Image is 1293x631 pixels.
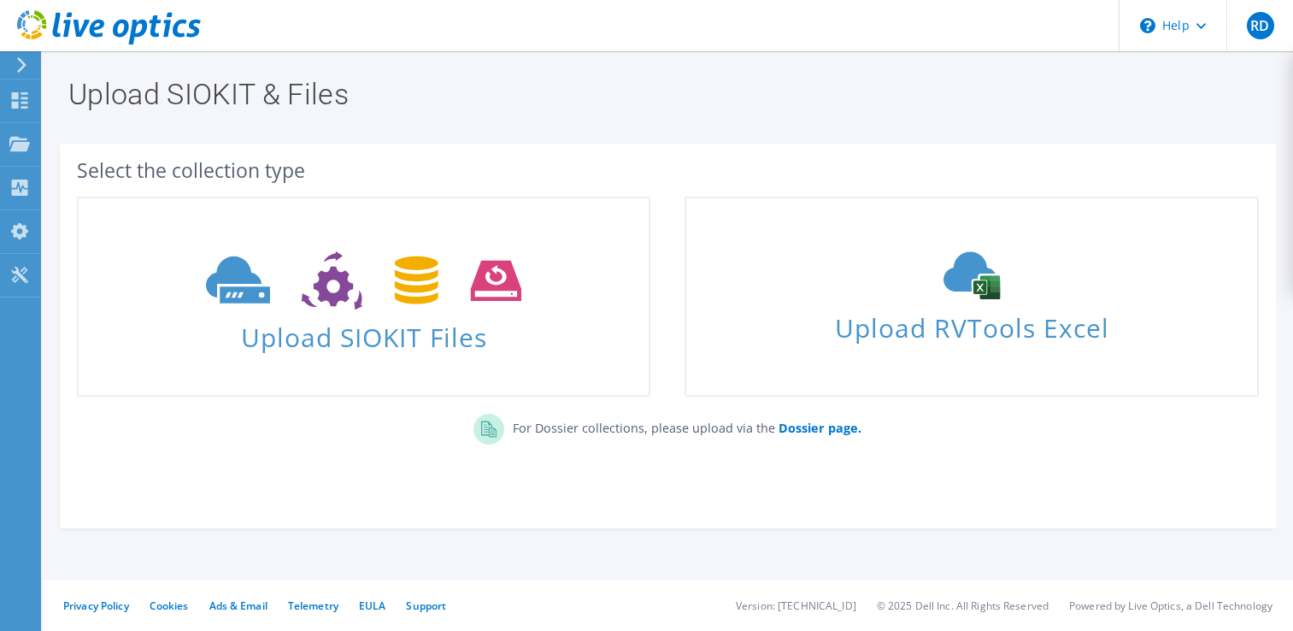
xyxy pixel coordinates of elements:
[63,599,129,613] a: Privacy Policy
[79,314,649,351] span: Upload SIOKIT Files
[1140,18,1155,33] svg: \n
[1247,12,1274,39] span: RD
[77,197,650,397] a: Upload SIOKIT Files
[77,161,1259,180] div: Select the collection type
[406,599,446,613] a: Support
[736,599,856,613] li: Version: [TECHNICAL_ID]
[1069,599,1272,613] li: Powered by Live Optics, a Dell Technology
[68,80,1259,109] h1: Upload SIOKIT & Files
[359,599,385,613] a: EULA
[504,414,861,438] p: For Dossier collections, please upload via the
[685,197,1258,397] a: Upload RVTools Excel
[209,599,267,613] a: Ads & Email
[150,599,189,613] a: Cookies
[288,599,338,613] a: Telemetry
[775,420,861,436] a: Dossier page.
[686,305,1256,342] span: Upload RVTools Excel
[779,420,861,436] b: Dossier page.
[877,599,1049,613] li: © 2025 Dell Inc. All Rights Reserved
